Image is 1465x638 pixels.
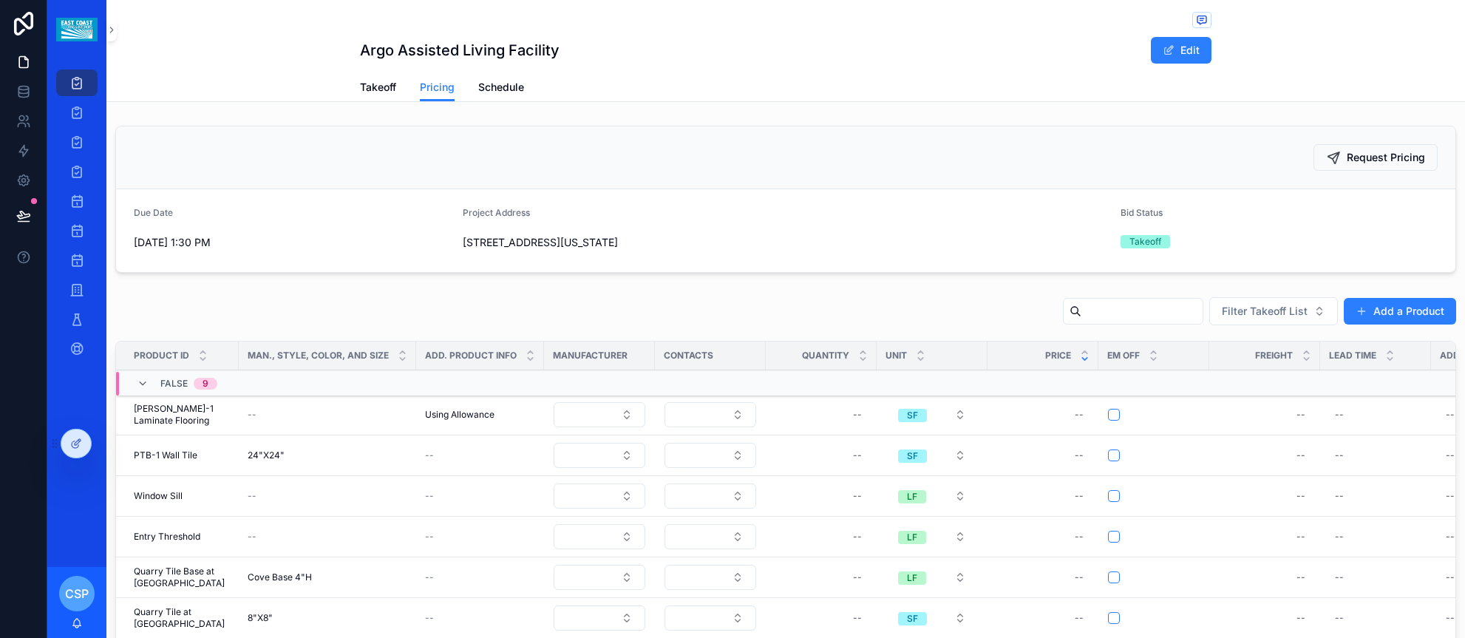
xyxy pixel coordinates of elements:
[248,350,389,362] span: Man., Style, Color, and Size
[853,409,862,421] div: --
[1129,235,1161,248] div: Takeoff
[664,605,756,631] button: Select Button
[47,59,106,381] div: scrollable content
[907,531,917,544] div: LF
[1335,612,1344,624] div: --
[554,443,645,468] button: Select Button
[1222,304,1308,319] span: Filter Takeoff List
[1075,571,1084,583] div: --
[1446,490,1455,502] div: --
[134,606,230,630] span: Quarry Tile at [GEOGRAPHIC_DATA]
[56,18,97,41] img: App logo
[134,531,200,543] span: Entry Threshold
[1151,37,1211,64] button: Edit
[1344,298,1456,325] button: Add a Product
[478,74,524,103] a: Schedule
[248,612,273,624] span: 8"X8"
[134,490,183,502] span: Window Sill
[1446,571,1455,583] div: --
[1335,449,1344,461] div: --
[554,605,645,631] button: Select Button
[1335,490,1344,502] div: --
[907,449,918,463] div: SF
[802,350,849,362] span: Quantity
[425,409,494,421] span: Using Allowance
[1296,531,1305,543] div: --
[664,483,756,509] button: Select Button
[203,378,208,390] div: 9
[248,531,256,543] span: --
[554,402,645,427] button: Select Button
[1045,350,1071,362] span: Price
[554,524,645,549] button: Select Button
[664,565,756,590] button: Select Button
[134,566,230,589] span: Quarry Tile Base at [GEOGRAPHIC_DATA]
[853,571,862,583] div: --
[160,378,188,390] span: FALSE
[65,585,89,603] span: CSP
[853,449,862,461] div: --
[1255,350,1293,362] span: Freight
[134,207,173,218] span: Due Date
[1446,612,1455,624] div: --
[360,40,560,61] h1: Argo Assisted Living Facility
[1313,144,1438,171] button: Request Pricing
[664,524,756,549] button: Select Button
[853,531,862,543] div: --
[664,350,713,362] span: Contacts
[1335,571,1344,583] div: --
[420,80,455,95] span: Pricing
[1329,350,1376,362] span: Lead Time
[248,571,312,583] span: Cove Base 4"H
[360,80,396,95] span: Takeoff
[1296,571,1305,583] div: --
[1335,531,1344,543] div: --
[425,350,517,362] span: Add. Product Info
[886,564,978,591] button: Select Button
[425,490,434,502] span: --
[1075,409,1084,421] div: --
[134,235,451,250] span: [DATE] 1:30 PM
[1296,449,1305,461] div: --
[1209,297,1338,325] button: Select Button
[886,605,978,631] button: Select Button
[853,490,862,502] div: --
[1121,207,1163,218] span: Bid Status
[886,401,978,428] button: Select Button
[886,442,978,469] button: Select Button
[463,235,1109,250] span: [STREET_ADDRESS][US_STATE]
[425,531,434,543] span: --
[1075,612,1084,624] div: --
[907,612,918,625] div: SF
[425,612,434,624] span: --
[907,490,917,503] div: LF
[1075,490,1084,502] div: --
[554,483,645,509] button: Select Button
[554,565,645,590] button: Select Button
[886,523,978,550] button: Select Button
[425,449,434,461] span: --
[1296,409,1305,421] div: --
[886,483,978,509] button: Select Button
[360,74,396,103] a: Takeoff
[1107,350,1140,362] span: Em Off
[907,409,918,422] div: SF
[664,443,756,468] button: Select Button
[1446,531,1455,543] div: --
[1296,612,1305,624] div: --
[248,449,285,461] span: 24"X24"
[1446,449,1455,461] div: --
[1446,409,1455,421] div: --
[425,571,434,583] span: --
[1335,409,1344,421] div: --
[134,403,230,427] span: [PERSON_NAME]-1 Laminate Flooring
[463,207,530,218] span: Project Address
[420,74,455,102] a: Pricing
[134,449,197,461] span: PTB-1 Wall Tile
[1347,150,1425,165] span: Request Pricing
[1075,449,1084,461] div: --
[478,80,524,95] span: Schedule
[1296,490,1305,502] div: --
[853,612,862,624] div: --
